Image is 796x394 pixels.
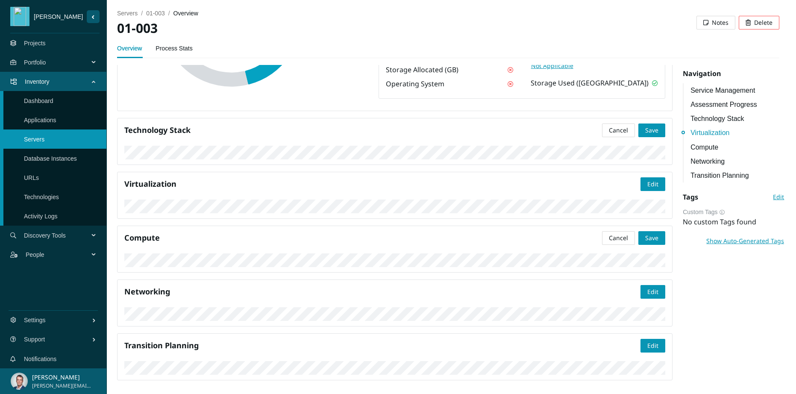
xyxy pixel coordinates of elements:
span: [PERSON_NAME] [29,12,87,21]
button: Edit [640,177,665,191]
h4: Technology Stack [124,125,602,135]
span: / [168,10,170,17]
span: Support [24,326,92,352]
span: Notes [712,18,728,27]
a: Servers [24,136,44,143]
span: Settings [24,307,92,333]
span: Edit [647,287,658,297]
a: Assessment Progress [690,99,784,110]
button: Cancel [602,123,635,137]
span: / [141,10,143,17]
span: Save [645,126,658,135]
a: Dashboard [24,97,53,104]
span: overview [173,10,198,17]
button: Edit [773,190,784,204]
strong: Navigation [683,69,721,78]
span: Delete [754,18,773,27]
a: Service Management [690,85,784,96]
span: Storage Used ([GEOGRAPHIC_DATA]) [531,78,649,88]
a: Projects [24,40,46,47]
h4: Networking [124,286,640,297]
span: No custom Tags found [683,217,756,226]
div: Custom Tags [683,207,784,217]
span: Edit [647,341,658,350]
button: Not Applicable [531,61,574,71]
p: [PERSON_NAME] [32,373,91,382]
button: Edit [640,339,665,353]
button: Cancel [602,231,635,245]
a: Transition Planning [690,170,784,181]
strong: Tags [683,192,698,202]
img: ALV-UjUlIOLiifmO8IQh5OC6dWxgZTjTrvAWy2rgfjI6H6CDDOqQGYCkKqMupCBSP6vuSk8ZVV9R4VYK8njUx_7q-2R4CFYqd... [11,373,28,390]
a: Virtualization [690,127,784,138]
span: Show Auto-Generated Tags [706,236,784,246]
a: Activity Logs [24,213,58,220]
span: Cancel [609,126,628,135]
button: Save [638,231,665,245]
a: Overview [117,40,142,57]
button: Delete [739,16,779,29]
button: Show Auto-Generated Tags [706,234,784,248]
span: Cancel [609,233,628,243]
span: Portfolio [24,50,92,75]
a: Networking [690,156,784,167]
a: Applications [24,117,56,123]
span: People [26,242,92,268]
a: Technology Stack [690,113,784,124]
h4: Transition Planning [124,340,640,351]
a: Database Instances [24,155,77,162]
span: Save [645,233,658,243]
h4: Compute [124,232,602,243]
a: servers [117,10,138,17]
button: Notes [696,16,735,29]
span: Inventory [25,69,92,94]
a: Notifications [24,356,56,362]
img: weed.png [12,7,28,26]
a: Process Stats [156,40,192,57]
span: Edit [773,192,784,202]
a: Compute [690,142,784,153]
a: URLs [24,174,39,181]
h4: Virtualization [124,179,640,189]
span: Edit [647,179,658,189]
h2: 01-003 [117,20,448,37]
span: Storage Allocated (GB) [386,65,458,75]
button: Edit [640,285,665,299]
span: Operating System [386,79,444,89]
button: Save [638,123,665,137]
a: 01-003 [146,10,165,17]
span: [PERSON_NAME][EMAIL_ADDRESS][PERSON_NAME][DOMAIN_NAME] [32,382,91,390]
a: Technologies [24,194,59,200]
span: Discovery Tools [24,223,92,248]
